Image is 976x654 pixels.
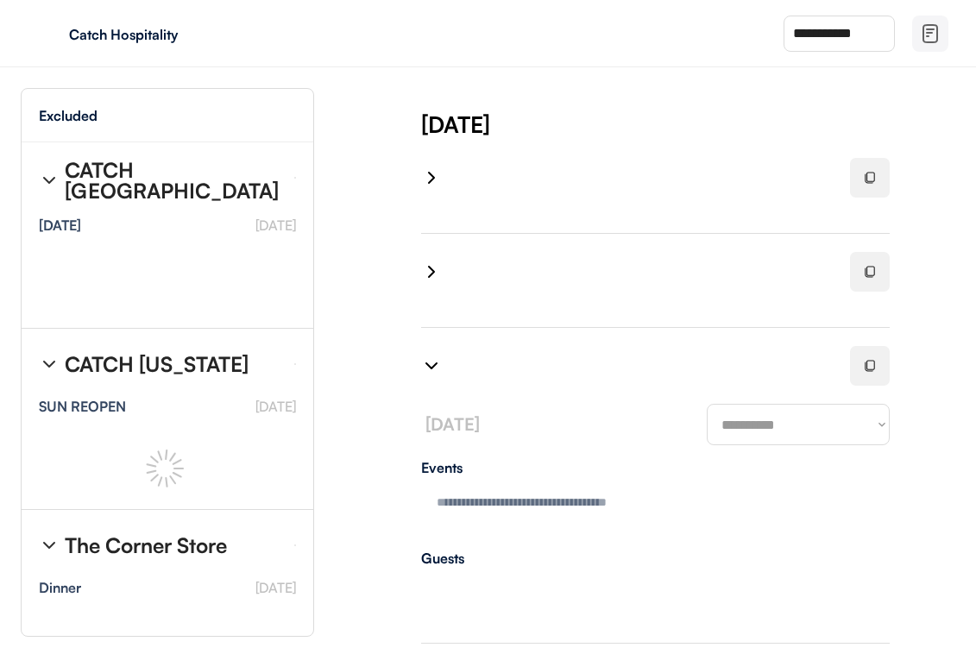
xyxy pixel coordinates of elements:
[920,23,941,44] img: file-02.svg
[421,109,976,140] div: [DATE]
[39,109,98,123] div: Excluded
[421,261,442,282] img: chevron-right%20%281%29.svg
[65,354,249,374] div: CATCH [US_STATE]
[255,579,296,596] font: [DATE]
[255,217,296,234] font: [DATE]
[421,461,890,475] div: Events
[421,167,442,188] img: chevron-right%20%281%29.svg
[65,535,227,556] div: The Corner Store
[425,413,480,435] font: [DATE]
[39,354,60,374] img: chevron-right%20%281%29.svg
[69,28,287,41] div: Catch Hospitality
[39,170,60,191] img: chevron-right%20%281%29.svg
[39,399,126,413] div: SUN REOPEN
[39,581,81,594] div: Dinner
[421,551,890,565] div: Guests
[39,218,81,232] div: [DATE]
[35,20,62,47] img: yH5BAEAAAAALAAAAAABAAEAAAIBRAA7
[421,355,442,376] img: chevron-right%20%281%29.svg
[65,160,280,201] div: CATCH [GEOGRAPHIC_DATA]
[255,398,296,415] font: [DATE]
[39,535,60,556] img: chevron-right%20%281%29.svg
